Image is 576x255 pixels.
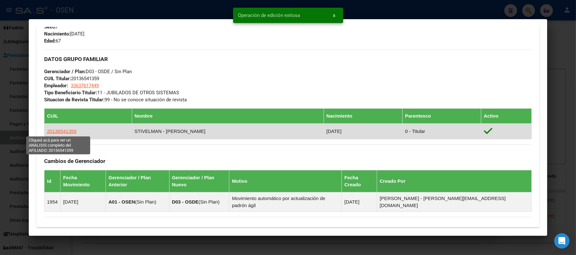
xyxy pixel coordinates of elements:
[106,170,169,192] th: Gerenciador / Plan Anterior
[342,170,377,192] th: Fecha Creado
[324,109,402,124] th: Nacimiento
[44,76,71,81] strong: CUIL Titular:
[108,199,135,205] strong: A01 - OSEN
[60,192,106,212] td: [DATE]
[238,12,300,19] span: Operación de edición exitosa
[328,10,341,21] button: x
[481,109,532,124] th: Activo
[106,192,169,212] td: ( )
[44,24,56,30] strong: Sexo:
[44,38,61,44] span: 67
[554,233,570,249] div: Open Intercom Messenger
[44,83,68,89] strong: Empleador:
[44,56,532,63] h3: DATOS GRUPO FAMILIAR
[200,199,218,205] span: Sin Plan
[44,90,97,96] strong: Tipo Beneficiario Titular:
[44,38,56,44] strong: Edad:
[402,109,481,124] th: Parentesco
[377,192,532,212] td: [PERSON_NAME] - [PERSON_NAME][EMAIL_ADDRESS][DOMAIN_NAME]
[333,12,335,18] span: x
[132,109,324,124] th: Nombre
[169,170,229,192] th: Gerenciador / Plan Nuevo
[44,97,187,103] span: 99 - No se conoce situación de revista
[229,170,342,192] th: Motivo
[44,69,132,74] span: D03 - OSDE / Sin Plan
[71,83,99,89] span: 33637617449
[60,170,106,192] th: Fecha Movimiento
[324,124,402,139] td: [DATE]
[44,170,60,192] th: Id
[342,192,377,212] td: [DATE]
[44,90,179,96] span: 11 - JUBILADOS DE OTROS SISTEMAS
[132,124,324,139] td: STIVELMAN - [PERSON_NAME]
[44,24,59,30] span: F
[44,76,99,81] span: 20136541359
[137,199,155,205] span: Sin Plan
[402,124,481,139] td: 0 - Titular
[44,192,60,212] td: 1954
[172,199,199,205] strong: D03 - OSDE
[44,31,70,37] strong: Nacimiento:
[169,192,229,212] td: ( )
[229,192,342,212] td: Movimiento automático por actualización de padrón ágil
[44,109,132,124] th: CUIL
[377,170,532,192] th: Creado Por
[44,158,532,165] h3: Cambios de Gerenciador
[44,31,84,37] span: [DATE]
[44,97,105,103] strong: Situacion de Revista Titular:
[47,128,76,134] span: 20136541359
[44,69,86,74] strong: Gerenciador / Plan:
